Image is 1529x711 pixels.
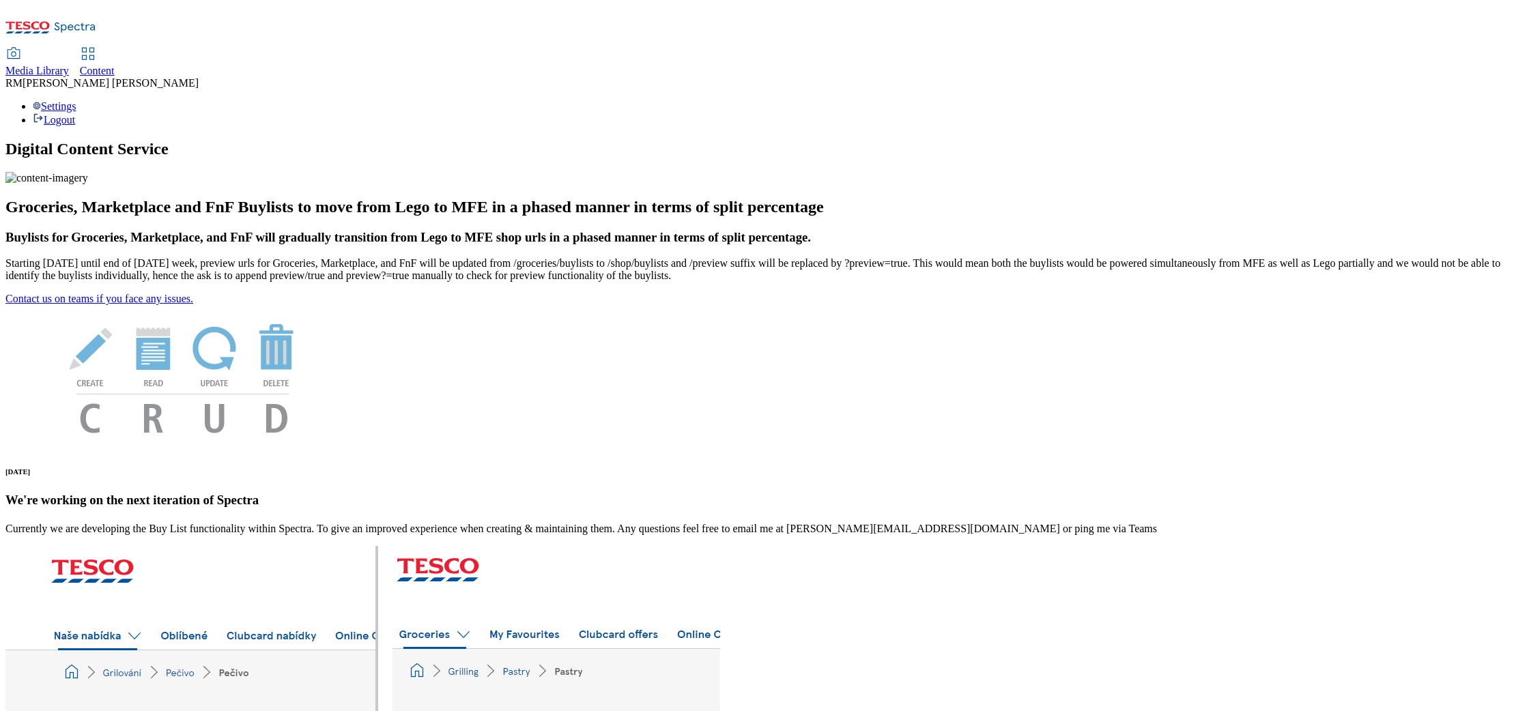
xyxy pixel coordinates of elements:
span: RM [5,77,23,89]
span: [PERSON_NAME] [PERSON_NAME] [23,77,199,89]
img: content-imagery [5,172,88,184]
p: Currently we are developing the Buy List functionality within Spectra. To give an improved experi... [5,523,1524,535]
h3: We're working on the next iteration of Spectra [5,493,1524,508]
h1: Digital Content Service [5,140,1524,158]
span: Content [80,65,115,76]
h2: Groceries, Marketplace and FnF Buylists to move from Lego to MFE in a phased manner in terms of s... [5,198,1524,216]
span: Media Library [5,65,69,76]
h6: [DATE] [5,467,1524,476]
a: Content [80,48,115,77]
h3: Buylists for Groceries, Marketplace, and FnF will gradually transition from Lego to MFE shop urls... [5,230,1524,245]
p: Starting [DATE] until end of [DATE] week, preview urls for Groceries, Marketplace, and FnF will b... [5,257,1524,282]
img: News Image [5,305,360,448]
a: Media Library [5,48,69,77]
a: Contact us on teams if you face any issues. [5,293,193,304]
a: Logout [33,114,75,126]
a: Settings [33,100,76,112]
